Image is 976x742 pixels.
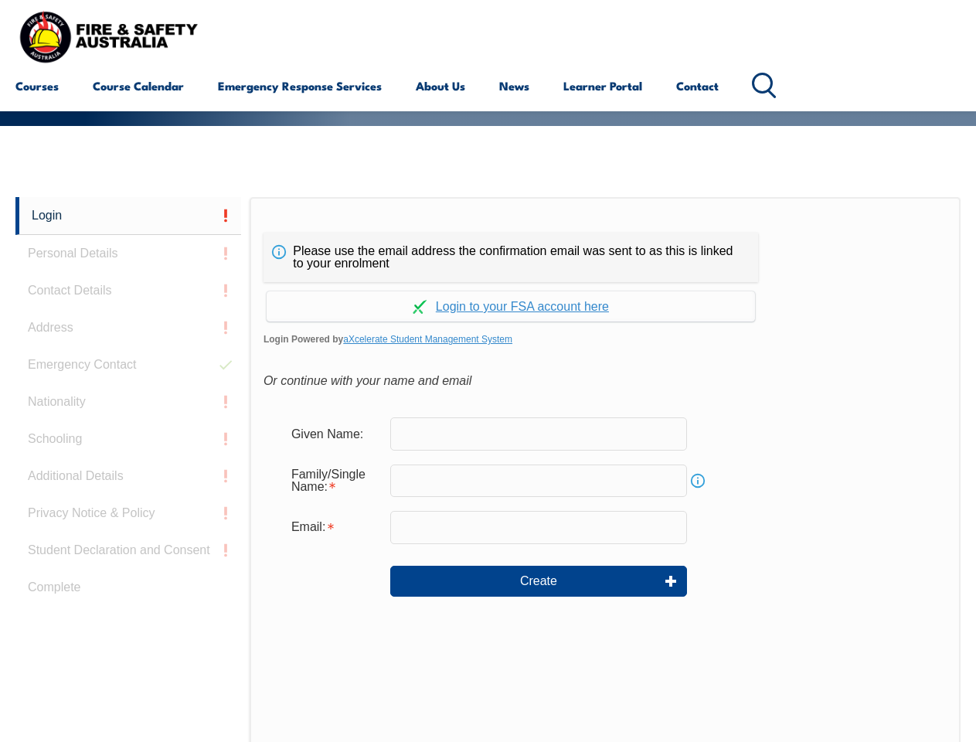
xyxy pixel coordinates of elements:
[279,419,390,448] div: Given Name:
[416,67,465,104] a: About Us
[343,334,512,345] a: aXcelerate Student Management System
[93,67,184,104] a: Course Calendar
[687,470,709,492] a: Info
[390,566,687,597] button: Create
[15,197,241,235] a: Login
[15,67,59,104] a: Courses
[264,233,758,282] div: Please use the email address the confirmation email was sent to as this is linked to your enrolment
[413,300,427,314] img: Log in withaxcelerate
[279,460,390,502] div: Family/Single Name is required.
[264,328,947,351] span: Login Powered by
[279,512,390,542] div: Email is required.
[499,67,529,104] a: News
[218,67,382,104] a: Emergency Response Services
[676,67,719,104] a: Contact
[264,369,947,393] div: Or continue with your name and email
[563,67,642,104] a: Learner Portal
